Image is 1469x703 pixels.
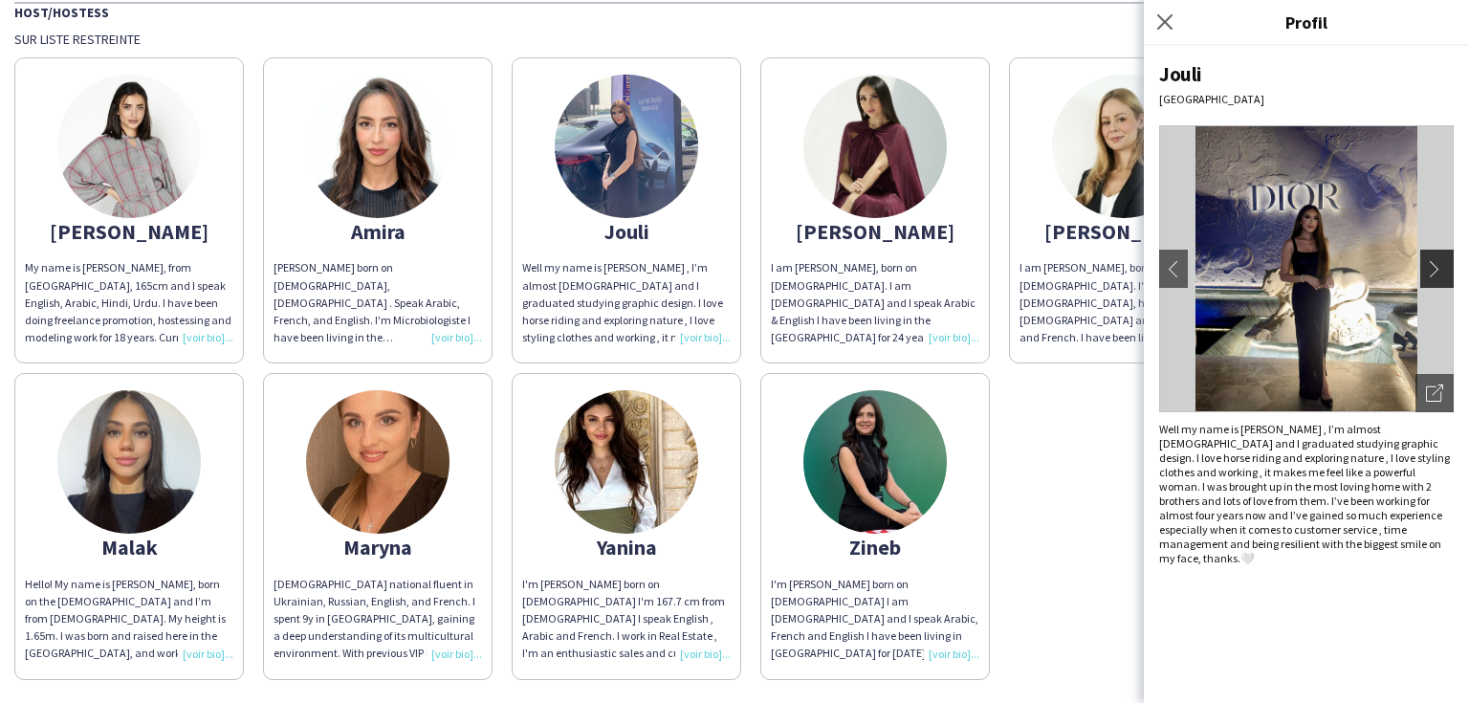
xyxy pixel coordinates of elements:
[57,75,201,218] img: thumb-65aa2df93c2ff.jpeg
[14,31,1455,48] div: Sur liste restreinte
[274,576,482,663] div: [DEMOGRAPHIC_DATA] national fluent in Ukrainian, Russian, English, and French. I spent 9y in [GEO...
[1020,259,1228,346] div: I am [PERSON_NAME], born on [DEMOGRAPHIC_DATA]. I'm half [DEMOGRAPHIC_DATA], half [DEMOGRAPHIC_DA...
[1159,92,1454,106] div: [GEOGRAPHIC_DATA]
[274,538,482,556] div: Maryna
[522,259,731,346] div: Well my name is [PERSON_NAME] , I’m almost [DEMOGRAPHIC_DATA] and I graduated studying graphic de...
[771,260,977,362] span: I am [PERSON_NAME], born on [DEMOGRAPHIC_DATA]. I am [DEMOGRAPHIC_DATA] and I speak Arabic & Engl...
[522,223,731,240] div: Jouli
[1052,75,1195,218] img: thumb-68a42ce4d990e.jpeg
[771,576,979,663] div: I'm [PERSON_NAME] born on [DEMOGRAPHIC_DATA] I am [DEMOGRAPHIC_DATA] and I speak Arabic, French a...
[306,390,449,534] img: thumb-671b7c58dfd28.jpeg
[274,259,482,346] div: [PERSON_NAME] born on [DEMOGRAPHIC_DATA], [DEMOGRAPHIC_DATA] . Speak Arabic, French, and English....
[803,75,947,218] img: thumb-1667231339635fee6b95e01.jpeg
[25,223,233,240] div: [PERSON_NAME]
[771,223,979,240] div: [PERSON_NAME]
[1159,422,1454,565] div: Well my name is [PERSON_NAME] , I’m almost [DEMOGRAPHIC_DATA] and I graduated studying graphic de...
[1144,10,1469,34] h3: Profil
[57,390,201,534] img: thumb-670adb23170e3.jpeg
[25,538,233,556] div: Malak
[25,259,233,346] div: My name is [PERSON_NAME], from [GEOGRAPHIC_DATA], 165cm and I speak English, Arabic, Hindi, Urdu....
[1159,61,1454,87] div: Jouli
[1159,125,1454,412] img: Avatar ou photo de l'équipe
[771,538,979,556] div: Zineb
[522,538,731,556] div: Yanina
[1415,374,1454,412] div: Ouvrir les photos pop-in
[274,223,482,240] div: Amira
[803,390,947,534] img: thumb-8fa862a2-4ba6-4d8c-b812-4ab7bb08ac6d.jpg
[306,75,449,218] img: thumb-6582a0cdb5742.jpeg
[25,576,233,663] div: Hello! My name is [PERSON_NAME], born on the [DEMOGRAPHIC_DATA] and I’m from [DEMOGRAPHIC_DATA]. ...
[555,75,698,218] img: thumb-a9472056-8177-4137-b50a-7c72c3403caf.jpg
[1020,223,1228,240] div: [PERSON_NAME]
[555,390,698,534] img: thumb-652e711b4454b.jpeg
[14,2,1455,21] div: Host/Hostess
